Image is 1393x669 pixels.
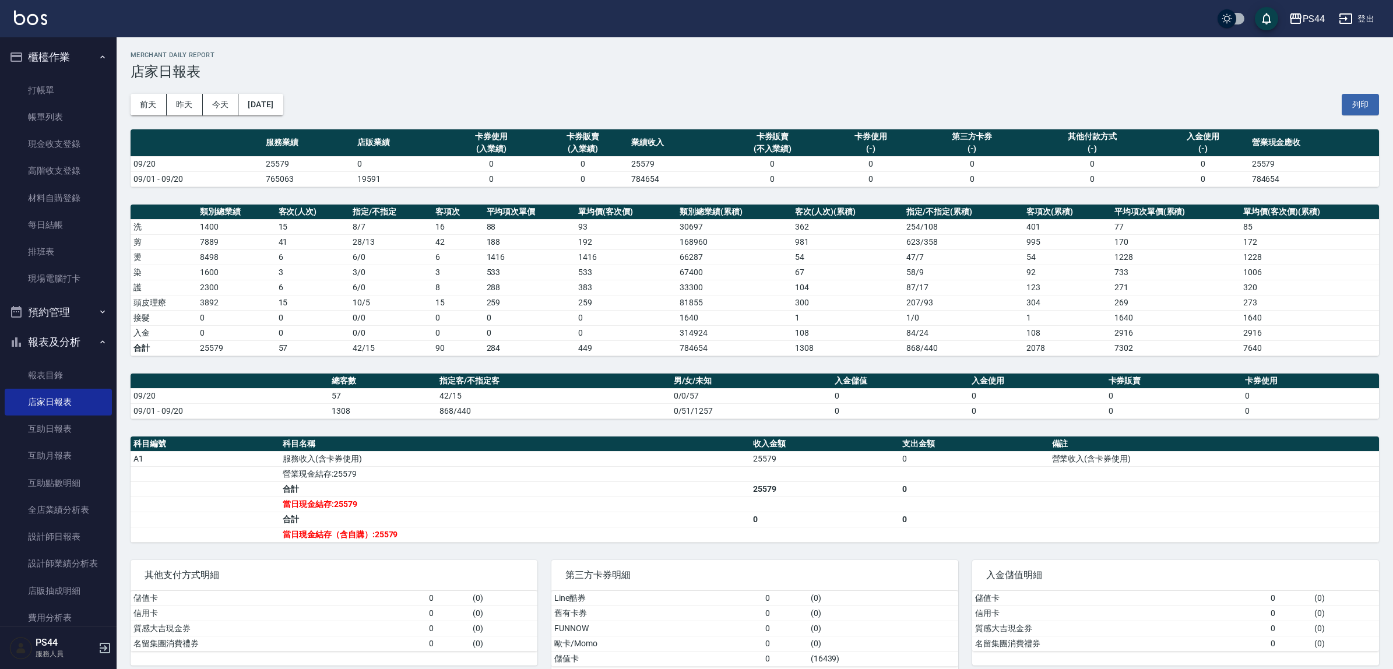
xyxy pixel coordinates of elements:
[197,219,275,234] td: 1400
[5,131,112,157] a: 現金收支登錄
[329,374,437,389] th: 總客數
[1049,436,1379,452] th: 備註
[1268,636,1311,651] td: 0
[446,156,537,171] td: 0
[280,481,750,497] td: 合計
[426,621,470,636] td: 0
[131,636,426,651] td: 名留集團消費禮券
[484,205,576,220] th: 平均項次單價
[628,171,720,186] td: 784654
[276,219,350,234] td: 15
[792,325,903,340] td: 108
[131,129,1379,187] table: a dense table
[484,280,576,295] td: 288
[677,249,792,265] td: 66287
[1268,605,1311,621] td: 0
[1023,295,1111,310] td: 304
[1342,94,1379,115] button: 列印
[1240,234,1379,249] td: 172
[1106,388,1243,403] td: 0
[131,219,197,234] td: 洗
[426,591,470,606] td: 0
[5,297,112,328] button: 預約管理
[808,605,958,621] td: ( 0 )
[14,10,47,25] img: Logo
[628,129,720,157] th: 業績收入
[575,325,677,340] td: 0
[350,205,432,220] th: 指定/不指定
[808,636,958,651] td: ( 0 )
[575,219,677,234] td: 93
[720,171,825,186] td: 0
[677,219,792,234] td: 30697
[1111,249,1240,265] td: 1228
[5,42,112,72] button: 櫃檯作業
[899,512,1049,527] td: 0
[792,295,903,310] td: 300
[432,249,483,265] td: 6
[551,605,762,621] td: 舊有卡券
[1249,171,1379,186] td: 784654
[437,403,671,418] td: 868/440
[197,325,275,340] td: 0
[446,171,537,186] td: 0
[5,523,112,550] a: 設計師日報表
[350,219,432,234] td: 8 / 7
[276,234,350,249] td: 41
[540,143,626,155] div: (入業績)
[131,51,1379,59] h2: Merchant Daily Report
[350,265,432,280] td: 3 / 0
[1111,265,1240,280] td: 733
[1334,8,1379,30] button: 登出
[263,156,354,171] td: 25579
[792,280,903,295] td: 104
[1030,131,1155,143] div: 其他付款方式
[720,156,825,171] td: 0
[1255,7,1278,30] button: save
[131,265,197,280] td: 染
[131,325,197,340] td: 入金
[131,94,167,115] button: 前天
[1111,310,1240,325] td: 1640
[432,310,483,325] td: 0
[5,362,112,389] a: 報表目錄
[972,605,1268,621] td: 信用卡
[677,310,792,325] td: 1640
[131,374,1379,419] table: a dense table
[565,569,944,581] span: 第三方卡券明細
[677,280,792,295] td: 33300
[131,340,197,355] td: 合計
[972,591,1379,652] table: a dense table
[903,265,1023,280] td: 58 / 9
[792,310,903,325] td: 1
[1158,171,1249,186] td: 0
[5,416,112,442] a: 互助日報表
[350,340,432,355] td: 42/15
[899,451,1049,466] td: 0
[762,636,808,651] td: 0
[1023,325,1111,340] td: 108
[1240,280,1379,295] td: 320
[280,497,750,512] td: 當日現金結存:25579
[969,374,1106,389] th: 入金使用
[484,295,576,310] td: 259
[1240,295,1379,310] td: 273
[750,436,899,452] th: 收入金額
[131,436,1379,543] table: a dense table
[5,389,112,416] a: 店家日報表
[350,280,432,295] td: 6 / 0
[628,156,720,171] td: 25579
[723,131,822,143] div: 卡券販賣
[1249,129,1379,157] th: 營業現金應收
[1160,143,1246,155] div: (-)
[280,436,750,452] th: 科目名稱
[832,388,969,403] td: 0
[329,403,437,418] td: 1308
[972,591,1268,606] td: 儲值卡
[1284,7,1329,31] button: PS44
[484,234,576,249] td: 188
[1023,340,1111,355] td: 2078
[354,129,446,157] th: 店販業績
[5,185,112,212] a: 材料自購登錄
[986,569,1365,581] span: 入金儲值明細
